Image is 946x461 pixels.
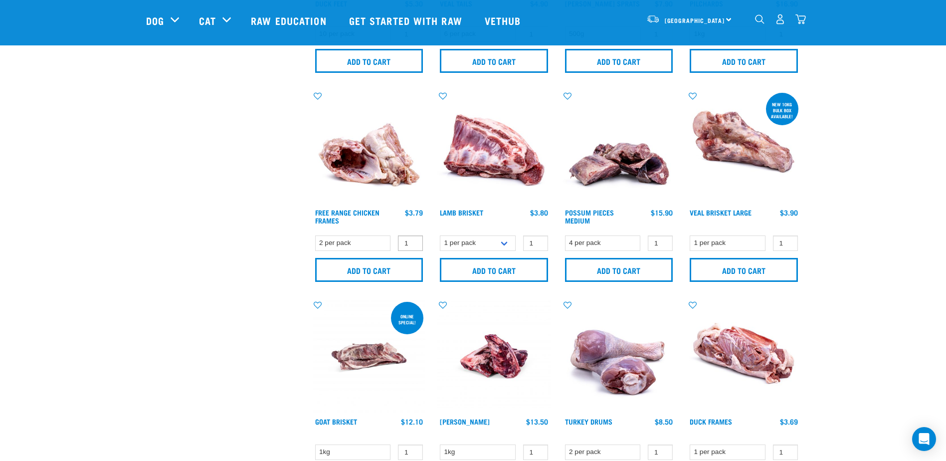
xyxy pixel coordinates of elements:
[391,309,423,330] div: ONLINE SPECIAL!
[146,13,164,28] a: Dog
[687,300,800,413] img: Whole Duck Frame
[405,209,423,217] div: $3.79
[690,211,752,214] a: Veal Brisket Large
[773,235,798,251] input: 1
[565,211,614,222] a: Possum Pieces Medium
[690,420,732,423] a: Duck Frames
[437,91,551,204] img: 1240 Lamb Brisket Pieces 01
[565,258,673,282] input: Add to cart
[440,211,483,214] a: Lamb Brisket
[530,209,548,217] div: $3.80
[315,420,357,423] a: Goat Brisket
[398,445,423,460] input: 1
[475,0,534,40] a: Vethub
[565,49,673,73] input: Add to cart
[655,418,673,426] div: $8.50
[795,14,806,24] img: home-icon@2x.png
[775,14,785,24] img: user.png
[690,258,798,282] input: Add to cart
[526,418,548,426] div: $13.50
[563,300,676,413] img: 1253 Turkey Drums 01
[398,235,423,251] input: 1
[690,49,798,73] input: Add to cart
[440,258,548,282] input: Add to cart
[565,420,612,423] a: Turkey Drums
[199,13,216,28] a: Cat
[313,91,426,204] img: 1236 Chicken Frame Turks 01
[401,418,423,426] div: $12.10
[313,300,426,413] img: Goat Brisket
[315,211,379,222] a: Free Range Chicken Frames
[780,418,798,426] div: $3.69
[755,14,764,24] img: home-icon-1@2x.png
[780,209,798,217] div: $3.90
[665,18,725,22] span: [GEOGRAPHIC_DATA]
[648,445,673,460] input: 1
[437,300,551,413] img: Venison Brisket Bone 1662
[315,49,423,73] input: Add to cart
[651,209,673,217] div: $15.90
[241,0,339,40] a: Raw Education
[766,97,798,124] div: new 10kg bulk box available!
[563,91,676,204] img: 1203 Possum Pieces Medium 01
[687,91,800,204] img: 1205 Veal Brisket 1pp 01
[646,14,660,23] img: van-moving.png
[440,420,490,423] a: [PERSON_NAME]
[912,427,936,451] div: Open Intercom Messenger
[523,235,548,251] input: 1
[339,0,475,40] a: Get started with Raw
[523,445,548,460] input: 1
[773,445,798,460] input: 1
[315,258,423,282] input: Add to cart
[440,49,548,73] input: Add to cart
[648,235,673,251] input: 1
